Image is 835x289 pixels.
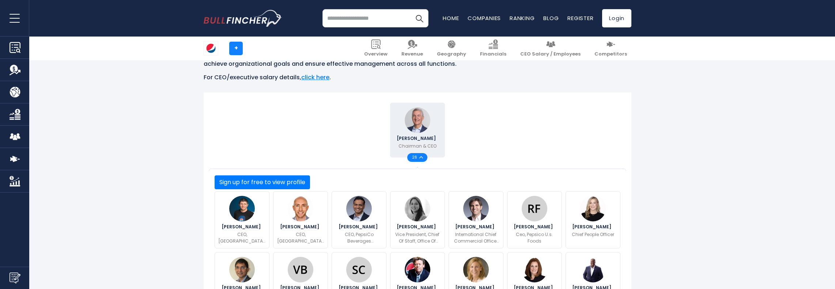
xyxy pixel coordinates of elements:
a: Rachel Ferdinando [PERSON_NAME] Ceo, Pepsico U.s. Foods [507,191,562,248]
a: Kyle Faulconer [PERSON_NAME] CEO, [GEOGRAPHIC_DATA] & [GEOGRAPHIC_DATA] [273,191,328,248]
a: Go to homepage [204,10,282,27]
a: Financials [476,37,511,60]
span: Competitors [594,51,627,57]
span: Geography [437,51,466,57]
img: Ram Krishnan [346,196,372,221]
img: bullfincher logo [204,10,282,27]
img: Ramon Laguarta [405,107,430,133]
a: Login [602,9,631,27]
span: [PERSON_NAME] [572,225,613,229]
img: Steven Williams [580,257,606,282]
img: Rachel Ferdinando [522,196,547,221]
img: Susan Cui [346,257,372,282]
p: For CEO/executive salary details, . [204,74,631,81]
p: Vice President, Chief Of Staff, Office Of The CEO [395,231,440,244]
span: [PERSON_NAME] [280,225,321,229]
a: click here [301,73,329,81]
span: [PERSON_NAME] [397,225,438,229]
img: PEP logo [204,41,218,55]
span: [PERSON_NAME] [397,136,438,141]
a: Overview [360,37,392,60]
p: CEO, [GEOGRAPHIC_DATA], [GEOGRAPHIC_DATA] & [GEOGRAPHIC_DATA] [218,231,266,244]
a: Becky Schmitt [PERSON_NAME] Chief People Officer [566,191,620,248]
a: Silviu Popovici [PERSON_NAME] CEO, [GEOGRAPHIC_DATA], [GEOGRAPHIC_DATA] & [GEOGRAPHIC_DATA] [215,191,269,248]
a: + [229,42,243,55]
img: Kyle Faulconer [288,196,313,221]
a: Ranking [510,14,534,22]
p: CEO, PepsiCo Beverages [GEOGRAPHIC_DATA] [336,231,382,244]
a: Ram Krishnan [PERSON_NAME] CEO, PepsiCo Beverages [GEOGRAPHIC_DATA] [332,191,386,248]
img: Mariela Suarez [405,196,430,221]
img: Sudipto Mozumdar [229,257,255,282]
a: Revenue [397,37,427,60]
a: Blog [543,14,559,22]
img: Andy Williams [405,257,430,282]
span: [PERSON_NAME] [339,225,380,229]
a: Geography [432,37,471,60]
p: Ceo, Pepsico U.s. Foods [512,231,557,244]
span: [PERSON_NAME] [455,225,496,229]
a: Register [567,14,593,22]
span: Overview [364,51,388,57]
img: Christine Tammara [522,257,547,282]
a: Competitors [590,37,631,60]
span: [PERSON_NAME] [514,225,555,229]
p: Chairman & CEO [398,143,437,149]
img: Vijaya Sekhar Badde [288,257,313,282]
a: Ramon Laguarta [PERSON_NAME] Chairman & CEO 26 [390,103,445,157]
a: Roberto Martínez [PERSON_NAME] International Chief Commercial Officer and CEO of New Revenue Streams [449,191,503,248]
a: Mariela Suarez [PERSON_NAME] Vice President, Chief Of Staff, Office Of The CEO [390,191,445,248]
span: CEO Salary / Employees [520,51,581,57]
button: Sign up for free to view profile [215,175,310,189]
p: CEO, [GEOGRAPHIC_DATA] & [GEOGRAPHIC_DATA] [277,231,324,244]
p: Chief People Officer [572,231,614,238]
p: This PepsiCo org chart highlights the company’s organizational structure and leadership team, inc... [204,38,631,68]
a: CEO Salary / Employees [516,37,585,60]
img: Silviu Popovici [229,196,255,221]
a: Companies [468,14,501,22]
p: International Chief Commercial Officer and CEO of New Revenue Streams [453,231,499,244]
span: [PERSON_NAME] [222,225,263,229]
span: 26 [412,156,419,159]
button: Search [410,9,428,27]
span: Revenue [401,51,423,57]
img: Becky Schmitt [580,196,606,221]
a: Home [443,14,459,22]
img: Roberto Martínez [463,196,489,221]
span: Financials [480,51,506,57]
img: Anne Fink [463,257,489,282]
